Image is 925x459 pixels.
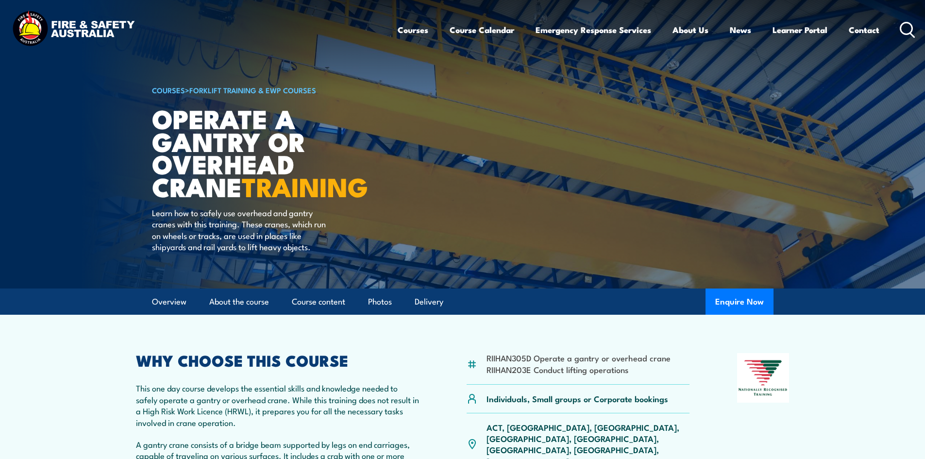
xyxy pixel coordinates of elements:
a: Delivery [415,289,443,315]
a: About the course [209,289,269,315]
a: News [730,17,751,43]
img: Nationally Recognised Training logo. [737,353,790,403]
p: Learn how to safely use overhead and gantry cranes with this training. These cranes, which run on... [152,207,329,253]
a: Courses [398,17,428,43]
a: COURSES [152,85,185,95]
p: Individuals, Small groups or Corporate bookings [487,393,668,404]
button: Enquire Now [706,289,774,315]
h2: WHY CHOOSE THIS COURSE [136,353,420,367]
p: This one day course develops the essential skills and knowledge needed to safely operate a gantry... [136,382,420,428]
h6: > [152,84,392,96]
strong: TRAINING [242,166,368,206]
a: Overview [152,289,186,315]
a: About Us [673,17,708,43]
h1: Operate a Gantry or Overhead Crane [152,107,392,198]
a: Emergency Response Services [536,17,651,43]
a: Learner Portal [773,17,827,43]
a: Course content [292,289,345,315]
a: Contact [849,17,879,43]
li: RIIHAN203E Conduct lifting operations [487,364,671,375]
a: Course Calendar [450,17,514,43]
a: Forklift Training & EWP Courses [189,85,316,95]
li: RIIHAN305D Operate a gantry or overhead crane [487,352,671,363]
a: Photos [368,289,392,315]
